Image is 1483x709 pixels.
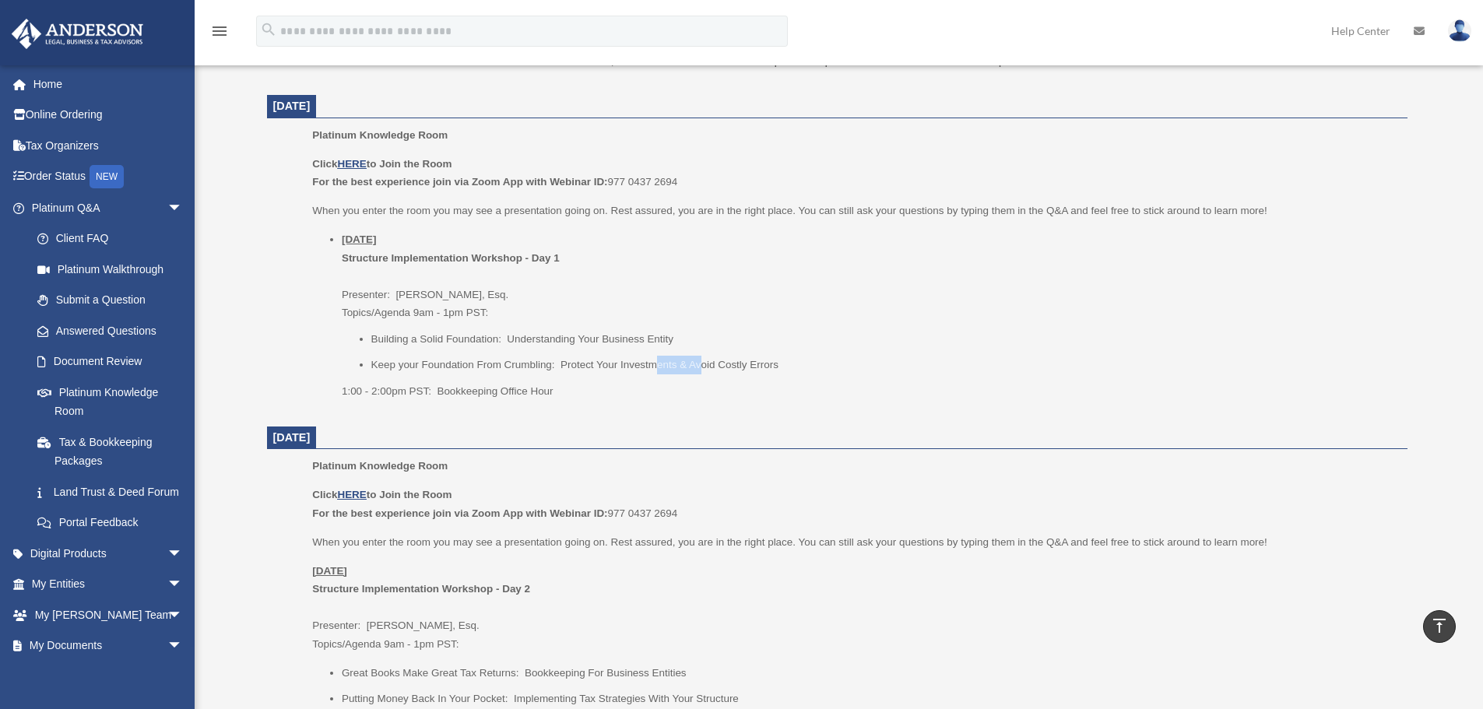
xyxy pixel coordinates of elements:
[260,21,277,38] i: search
[22,346,206,377] a: Document Review
[312,176,607,188] b: For the best experience join via Zoom App with Webinar ID:
[337,158,366,170] a: HERE
[11,161,206,193] a: Order StatusNEW
[22,476,206,507] a: Land Trust & Deed Forum
[337,489,366,500] a: HERE
[1430,616,1449,635] i: vertical_align_top
[167,630,199,662] span: arrow_drop_down
[1423,610,1456,643] a: vertical_align_top
[22,377,199,426] a: Platinum Knowledge Room
[312,129,448,141] span: Platinum Knowledge Room
[22,223,206,254] a: Client FAQ
[167,599,199,631] span: arrow_drop_down
[342,664,1397,683] li: Great Books Make Great Tax Returns: Bookkeeping For Business Entities
[312,507,607,519] b: For the best experience join via Zoom App with Webinar ID:
[167,538,199,570] span: arrow_drop_down
[1448,19,1471,42] img: User Pic
[342,233,377,245] u: [DATE]
[312,460,448,472] span: Platinum Knowledge Room
[342,252,560,264] b: Structure Implementation Workshop - Day 1
[11,569,206,600] a: My Entitiesarrow_drop_down
[167,569,199,601] span: arrow_drop_down
[273,431,311,444] span: [DATE]
[11,68,206,100] a: Home
[312,155,1396,191] p: 977 0437 2694
[342,690,1397,708] li: Putting Money Back In Your Pocket: Implementing Tax Strategies With Your Structure
[11,599,206,630] a: My [PERSON_NAME] Teamarrow_drop_down
[312,158,452,170] b: Click to Join the Room
[342,382,1397,401] p: 1:00 - 2:00pm PST: Bookkeeping Office Hour
[312,565,347,577] u: [DATE]
[22,285,206,316] a: Submit a Question
[11,630,206,662] a: My Documentsarrow_drop_down
[312,533,1396,552] p: When you enter the room you may see a presentation going on. Rest assured, you are in the right p...
[11,100,206,131] a: Online Ordering
[22,507,206,539] a: Portal Feedback
[312,583,530,595] b: Structure Implementation Workshop - Day 2
[312,202,1396,220] p: When you enter the room you may see a presentation going on. Rest assured, you are in the right p...
[22,315,206,346] a: Answered Questions
[167,192,199,224] span: arrow_drop_down
[273,100,311,112] span: [DATE]
[371,356,1397,374] li: Keep your Foundation From Crumbling: Protect Your Investments & Avoid Costly Errors
[11,192,206,223] a: Platinum Q&Aarrow_drop_down
[312,562,1396,654] p: Presenter: [PERSON_NAME], Esq. Topics/Agenda 9am - 1pm PST:
[210,22,229,40] i: menu
[312,486,1396,522] p: 977 0437 2694
[210,27,229,40] a: menu
[22,254,206,285] a: Platinum Walkthrough
[11,130,206,161] a: Tax Organizers
[90,165,124,188] div: NEW
[7,19,148,49] img: Anderson Advisors Platinum Portal
[312,489,452,500] b: Click to Join the Room
[11,538,206,569] a: Digital Productsarrow_drop_down
[22,426,206,476] a: Tax & Bookkeeping Packages
[371,330,1397,349] li: Building a Solid Foundation: Understanding Your Business Entity
[342,230,1397,400] li: Presenter: [PERSON_NAME], Esq. Topics/Agenda 9am - 1pm PST:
